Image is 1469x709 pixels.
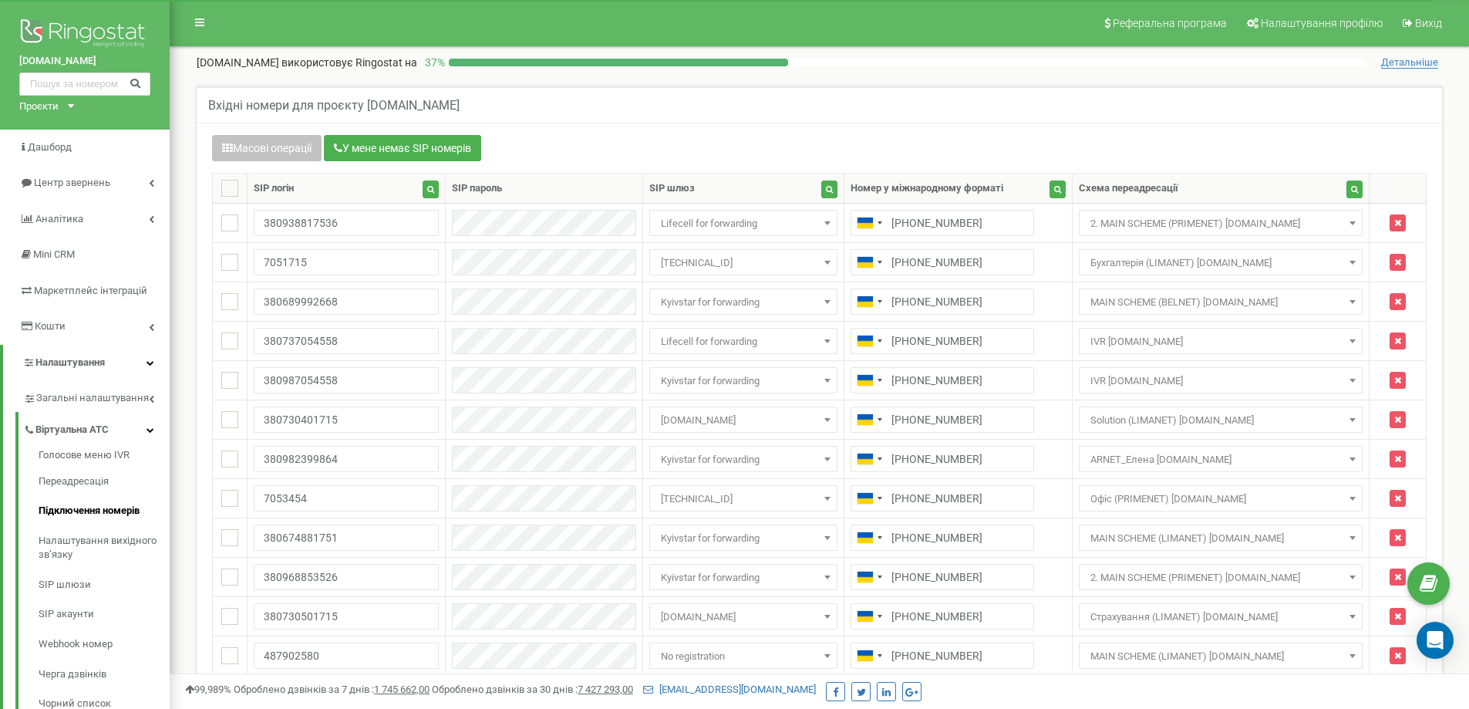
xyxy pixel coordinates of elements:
input: 050 123 4567 [851,525,1034,551]
span: Реферальна програма [1113,17,1227,29]
div: Номер у міжнародному форматі [851,181,1003,196]
div: Telephone country code [851,250,887,275]
span: Маркетплейс інтеграцій [34,285,147,296]
a: Черга дзвінків [39,660,170,690]
div: Telephone country code [851,289,887,314]
button: У мене немає SIP номерів [324,135,481,161]
span: Mini CRM [33,248,75,260]
div: SIP логін [254,181,294,196]
span: Оброблено дзвінків за 30 днів : [432,684,633,695]
span: Налаштування [35,356,105,368]
div: Проєкти [19,100,59,114]
a: Переадресація [39,467,170,497]
span: csbc.lifecell.ua [649,603,837,630]
span: Офіс (PRIMENET) lima.net [1079,485,1362,511]
div: Telephone country code [851,447,887,471]
a: SIP шлюзи [39,570,170,600]
div: Telephone country code [851,643,887,668]
span: Дашборд [28,141,72,153]
span: ARNET_Елена bel.net [1084,449,1356,471]
span: 2. MAIN SCHEME (PRIMENET) lima.net [1079,210,1362,236]
span: No registration [649,643,837,669]
input: 050 123 4567 [851,485,1034,511]
span: 99,989% [185,684,231,695]
span: No registration [655,646,832,667]
p: 37 % [417,55,449,70]
span: MAIN SCHEME (LIMANET) lima.net [1079,525,1362,551]
span: Kyivstar for forwarding [655,567,832,589]
div: Telephone country code [851,486,887,511]
th: SIP пароль [445,174,643,204]
a: Підключення номерів [39,496,170,526]
input: 050 123 4567 [851,564,1034,590]
a: Налаштування вихідного зв’язку [39,526,170,570]
span: Solution (LIMANET) lima.net [1084,410,1356,431]
span: Solution (LIMANET) lima.net [1079,407,1362,433]
span: 91.210.116.35 [655,488,832,510]
u: 1 745 662,00 [374,684,430,695]
span: Бухгалтерія (LIMANET) lima.net [1079,249,1362,275]
span: 2. MAIN SCHEME (PRIMENET) lima.net [1079,564,1362,590]
span: ARNET_Елена bel.net [1079,446,1362,472]
span: IVR bel.net [1084,331,1356,353]
span: Kyivstar for forwarding [655,370,832,392]
span: MAIN SCHEME (LIMANET) lima.net [1079,643,1362,669]
a: SIP акаунти [39,599,170,630]
span: Аналiтика [35,213,83,225]
button: Масові операції [212,135,322,161]
span: MAIN SCHEME (BELNET) lima.net [1084,292,1356,313]
input: 050 123 4567 [851,289,1034,315]
span: Кошти [35,320,66,332]
div: Telephone country code [851,211,887,235]
a: Webhook номер [39,630,170,660]
a: [EMAIL_ADDRESS][DOMAIN_NAME] [643,684,816,695]
img: Ringostat logo [19,15,150,54]
a: Віртуальна АТС [23,412,170,444]
span: Kyivstar for forwarding [649,525,837,551]
span: Вихід [1415,17,1442,29]
span: Lifecell for forwarding [649,328,837,354]
span: Оброблено дзвінків за 7 днів : [234,684,430,695]
span: Lifecell for forwarding [649,210,837,236]
span: Kyivstar for forwarding [649,564,837,590]
div: Open Intercom Messenger [1417,622,1454,659]
span: MAIN SCHEME (LIMANET) lima.net [1084,528,1356,549]
span: csbc.lifecell.ua [655,410,832,431]
input: 050 123 4567 [851,249,1034,275]
div: Telephone country code [851,525,887,550]
span: 91.210.116.35 [655,252,832,274]
div: Telephone country code [851,407,887,432]
div: Telephone country code [851,329,887,353]
div: Telephone country code [851,565,887,589]
div: Схема переадресації [1079,181,1178,196]
p: [DOMAIN_NAME] [197,55,417,70]
a: Налаштування [3,345,170,381]
span: Kyivstar for forwarding [649,446,837,472]
span: Детальніше [1381,56,1438,69]
span: Налаштування профілю [1261,17,1383,29]
span: Kyivstar for forwarding [649,289,837,315]
span: Kyivstar for forwarding [655,292,832,313]
span: 2. MAIN SCHEME (PRIMENET) lima.net [1084,567,1356,589]
h5: Вхідні номери для проєкту [DOMAIN_NAME] [208,99,460,113]
input: 050 123 4567 [851,446,1034,472]
span: csbc.lifecell.ua [655,606,832,628]
span: 2. MAIN SCHEME (PRIMENET) lima.net [1084,213,1356,235]
span: csbc.lifecell.ua [649,407,837,433]
span: Страхування (LIMANET) lima.net [1084,606,1356,628]
span: IVR bel.net [1084,370,1356,392]
a: Голосове меню IVR [39,448,170,467]
input: 050 123 4567 [851,328,1034,354]
span: Kyivstar for forwarding [655,449,832,471]
span: Lifecell for forwarding [655,331,832,353]
input: Пошук за номером [19,73,150,96]
span: MAIN SCHEME (BELNET) lima.net [1079,289,1362,315]
input: 050 123 4567 [851,210,1034,236]
span: Lifecell for forwarding [655,213,832,235]
input: 050 123 4567 [851,603,1034,630]
u: 7 427 293,00 [578,684,633,695]
input: 050 123 4567 [851,407,1034,433]
span: Kyivstar for forwarding [655,528,832,549]
span: Офіс (PRIMENET) lima.net [1084,488,1356,510]
span: MAIN SCHEME (LIMANET) lima.net [1084,646,1356,667]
